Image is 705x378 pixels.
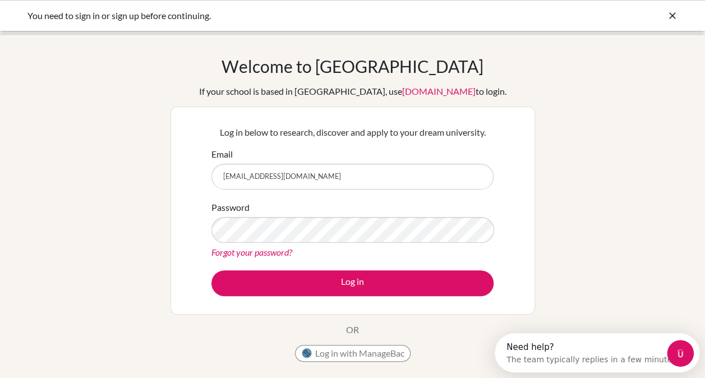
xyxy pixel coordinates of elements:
div: You need to sign in or sign up before continuing. [27,9,510,22]
label: Password [211,201,250,214]
p: Log in below to research, discover and apply to your dream university. [211,126,494,139]
div: Need help? [12,10,184,19]
div: The team typically replies in a few minutes. [12,19,184,30]
p: OR [346,323,359,336]
a: Forgot your password? [211,247,292,257]
button: Log in with ManageBac [295,345,411,362]
div: Open Intercom Messenger [4,4,217,35]
div: If your school is based in [GEOGRAPHIC_DATA], use to login. [199,85,506,98]
iframe: Intercom live chat [667,340,694,367]
h1: Welcome to [GEOGRAPHIC_DATA] [222,56,483,76]
iframe: Intercom live chat discovery launcher [495,333,699,372]
button: Log in [211,270,494,296]
a: [DOMAIN_NAME] [402,86,476,96]
label: Email [211,147,233,161]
